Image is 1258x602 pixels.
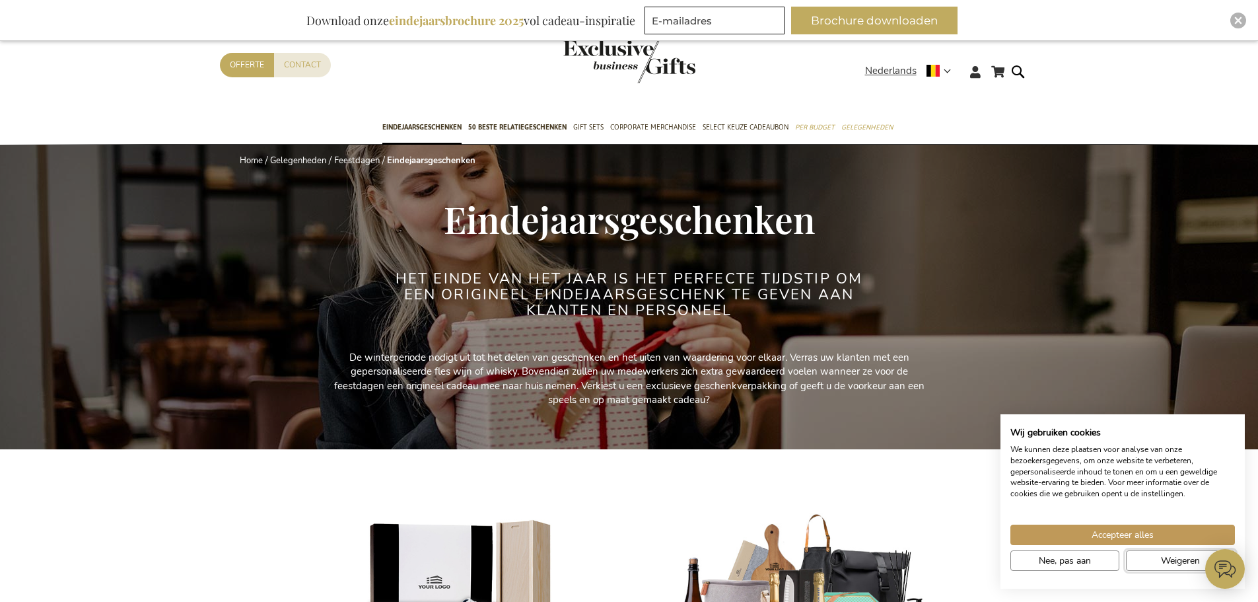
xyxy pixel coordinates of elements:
[563,40,695,83] img: Exclusive Business gifts logo
[703,120,788,134] span: Select Keuze Cadeaubon
[791,7,958,34] button: Brochure downloaden
[389,13,524,28] b: eindejaarsbrochure 2025
[1010,427,1235,439] h2: Wij gebruiken cookies
[1010,444,1235,500] p: We kunnen deze plaatsen voor analyse van onze bezoekersgegevens, om onze website te verbeteren, g...
[563,40,629,83] a: store logo
[610,120,696,134] span: Corporate Merchandise
[274,53,331,77] a: Contact
[1230,13,1246,28] div: Close
[382,120,462,134] span: Eindejaarsgeschenken
[1205,549,1245,589] iframe: belco-activator-frame
[795,120,835,134] span: Per Budget
[1010,525,1235,545] button: Accepteer alle cookies
[382,271,877,319] h2: Het einde van het jaar is het perfecte tijdstip om een origineel eindejaarsgeschenk te geven aan ...
[865,63,917,79] span: Nederlands
[1234,17,1242,24] img: Close
[220,53,274,77] a: Offerte
[1126,550,1235,571] button: Alle cookies weigeren
[1161,554,1200,568] span: Weigeren
[645,7,785,34] input: E-mailadres
[444,194,815,243] span: Eindejaarsgeschenken
[865,63,960,79] div: Nederlands
[387,155,475,167] strong: Eindejaarsgeschenken
[1010,550,1119,571] button: Pas cookie voorkeuren aan
[645,7,788,38] form: marketing offers and promotions
[300,7,641,34] div: Download onze vol cadeau-inspiratie
[573,120,604,134] span: Gift Sets
[270,155,326,167] a: Gelegenheden
[240,155,263,167] a: Home
[841,120,893,134] span: Gelegenheden
[1039,554,1091,568] span: Nee, pas aan
[1092,528,1154,542] span: Accepteer alles
[332,351,926,408] p: De winterperiode nodigt uit tot het delen van geschenken en het uiten van waardering voor elkaar....
[468,120,567,134] span: 50 beste relatiegeschenken
[334,155,380,167] a: Feestdagen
